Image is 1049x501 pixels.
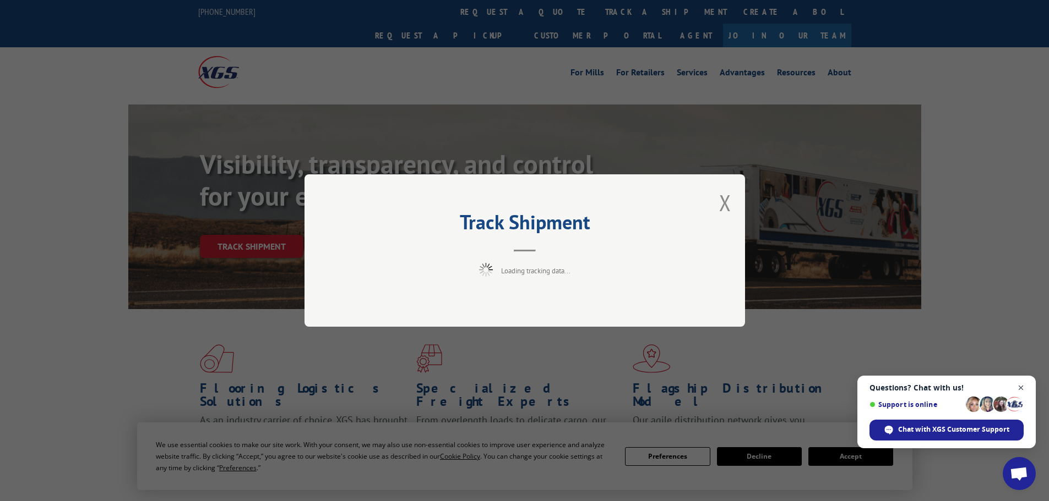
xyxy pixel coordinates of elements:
span: Close chat [1014,381,1028,395]
div: Open chat [1003,457,1036,490]
button: Close modal [719,188,731,217]
span: Questions? Chat with us! [869,383,1024,392]
span: Loading tracking data... [501,266,570,276]
span: Chat with XGS Customer Support [898,425,1009,434]
img: xgs-loading [479,263,493,277]
div: Chat with XGS Customer Support [869,420,1024,441]
h2: Track Shipment [360,214,690,235]
span: Support is online [869,400,962,409]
